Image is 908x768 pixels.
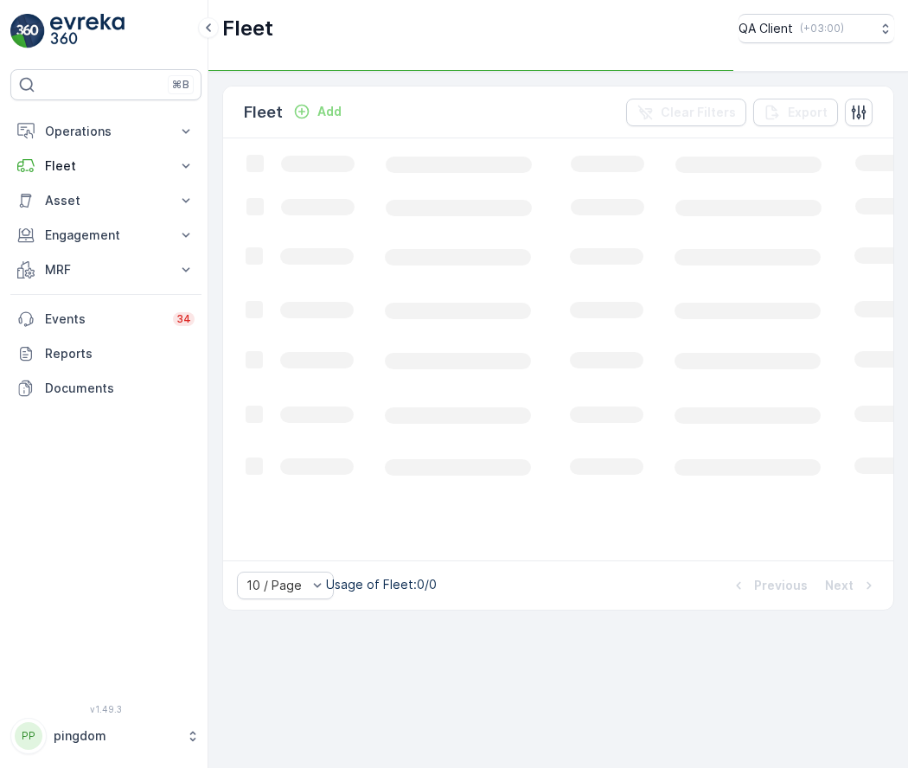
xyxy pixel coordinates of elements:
[825,577,854,594] p: Next
[788,104,828,121] p: Export
[753,99,838,126] button: Export
[800,22,844,35] p: ( +03:00 )
[172,78,189,92] p: ⌘B
[317,103,342,120] p: Add
[10,718,201,754] button: PPpingdom
[661,104,736,121] p: Clear Filters
[45,192,167,209] p: Asset
[45,157,167,175] p: Fleet
[10,114,201,149] button: Operations
[45,123,167,140] p: Operations
[10,218,201,253] button: Engagement
[10,183,201,218] button: Asset
[10,302,201,336] a: Events34
[45,380,195,397] p: Documents
[739,14,894,43] button: QA Client(+03:00)
[10,704,201,714] span: v 1.49.3
[823,575,879,596] button: Next
[326,576,437,593] p: Usage of Fleet : 0/0
[10,371,201,406] a: Documents
[10,149,201,183] button: Fleet
[45,227,167,244] p: Engagement
[728,575,809,596] button: Previous
[50,14,125,48] img: logo_light-DOdMpM7g.png
[45,261,167,278] p: MRF
[10,253,201,287] button: MRF
[10,336,201,371] a: Reports
[626,99,746,126] button: Clear Filters
[45,310,163,328] p: Events
[739,20,793,37] p: QA Client
[54,727,177,745] p: pingdom
[244,100,283,125] p: Fleet
[176,312,191,326] p: 34
[754,577,808,594] p: Previous
[10,14,45,48] img: logo
[222,15,273,42] p: Fleet
[15,722,42,750] div: PP
[45,345,195,362] p: Reports
[286,101,348,122] button: Add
